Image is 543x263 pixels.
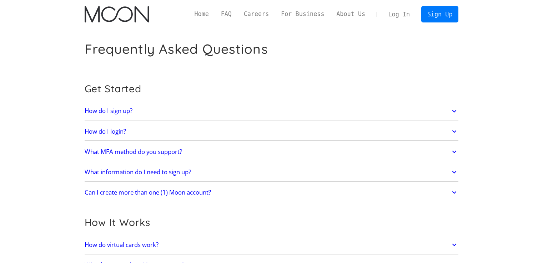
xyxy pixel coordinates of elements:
[85,165,459,180] a: What information do I need to sign up?
[330,10,371,19] a: About Us
[85,241,159,248] h2: How do virtual cards work?
[238,10,275,19] a: Careers
[275,10,330,19] a: For Business
[188,10,215,19] a: Home
[382,6,416,22] a: Log In
[215,10,238,19] a: FAQ
[85,83,459,95] h2: Get Started
[85,104,459,119] a: How do I sign up?
[85,185,459,200] a: Can I create more than one (1) Moon account?
[85,148,182,155] h2: What MFA method do you support?
[85,144,459,159] a: What MFA method do you support?
[85,124,459,139] a: How do I login?
[85,128,126,135] h2: How do I login?
[85,216,459,228] h2: How It Works
[85,41,268,57] h1: Frequently Asked Questions
[85,189,211,196] h2: Can I create more than one (1) Moon account?
[85,169,191,176] h2: What information do I need to sign up?
[421,6,458,22] a: Sign Up
[85,6,149,22] a: home
[85,107,132,114] h2: How do I sign up?
[85,237,459,252] a: How do virtual cards work?
[85,6,149,22] img: Moon Logo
